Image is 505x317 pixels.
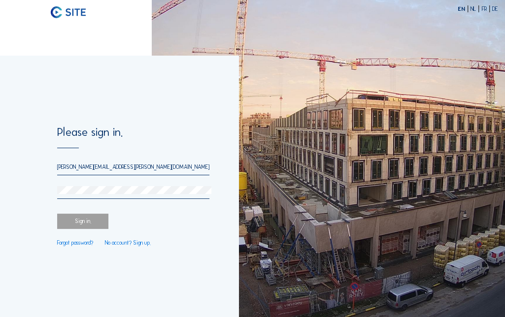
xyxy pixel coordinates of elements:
input: Email [57,163,209,170]
div: NL [471,6,479,12]
div: Please sign in. [57,127,209,148]
div: Sign in. [57,214,109,228]
a: Forgot password? [57,240,93,246]
div: EN [458,6,468,12]
img: C-SITE logo [51,6,86,18]
div: FR [481,6,489,12]
div: DE [492,6,498,12]
a: No account? Sign up. [105,240,151,246]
